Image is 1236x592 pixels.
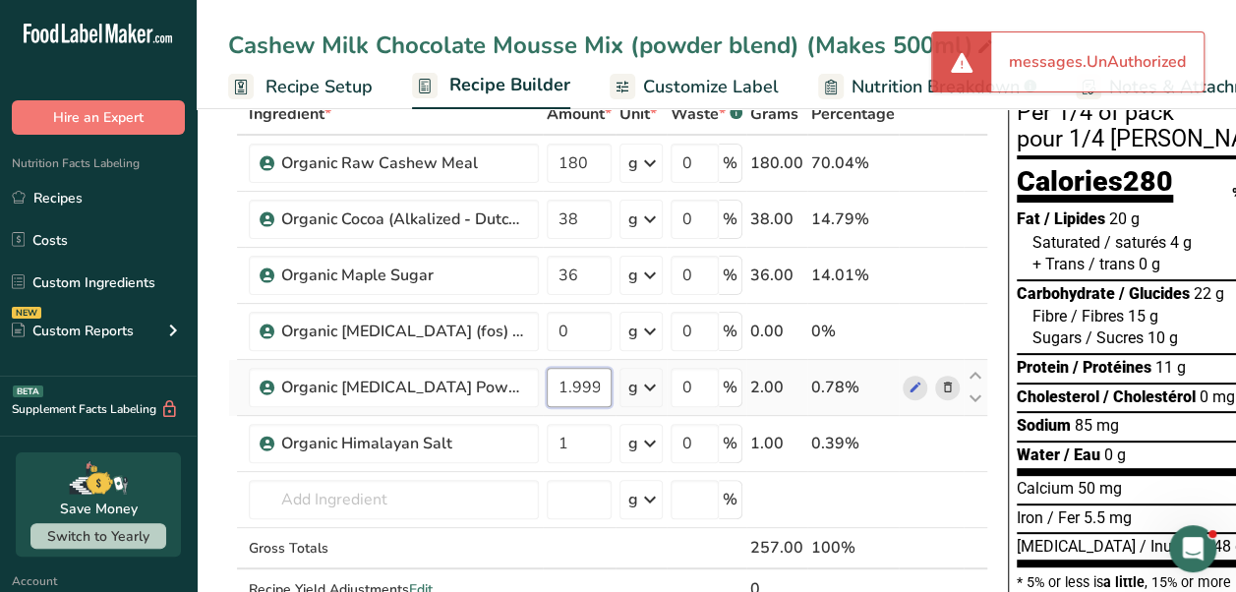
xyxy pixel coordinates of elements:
[265,74,373,100] span: Recipe Setup
[1017,284,1115,303] span: Carbohydrate
[1155,358,1186,377] span: 11 g
[13,385,43,397] div: BETA
[12,307,41,319] div: NEW
[811,102,895,126] span: Percentage
[249,538,539,559] div: Gross Totals
[60,499,138,519] div: Save Money
[1064,445,1100,464] span: / Eau
[281,207,527,231] div: Organic Cocoa (Alkalized - Dutch processed)
[1047,508,1080,527] span: / Fer
[228,28,997,63] div: Cashew Milk Chocolate Mousse Mix (powder blend) (Makes 500ml)
[1017,445,1060,464] span: Water
[628,264,638,287] div: g
[628,432,638,455] div: g
[750,207,803,231] div: 38.00
[750,376,803,399] div: 2.00
[628,320,638,343] div: g
[852,74,1020,100] span: Nutrition Breakdown
[619,102,657,126] span: Unit
[281,432,527,455] div: Organic Himalayan Salt
[1032,307,1067,326] span: Fibre
[811,207,895,231] div: 14.79%
[750,102,798,126] span: Grams
[1017,209,1040,228] span: Fat
[1017,537,1136,556] span: [MEDICAL_DATA]
[750,536,803,560] div: 257.00
[1139,255,1160,273] span: 0 g
[12,100,185,135] button: Hire an Expert
[1017,416,1071,435] span: Sodium
[1017,167,1173,204] div: Calories
[281,264,527,287] div: Organic Maple Sugar
[1128,307,1158,326] span: 15 g
[628,151,638,175] div: g
[547,102,612,126] span: Amount
[1044,209,1105,228] span: / Lipides
[628,207,638,231] div: g
[750,264,803,287] div: 36.00
[1103,387,1196,406] span: / Cholestérol
[610,65,779,109] a: Customize Label
[1123,164,1173,198] span: 280
[1017,387,1099,406] span: Cholesterol
[628,376,638,399] div: g
[12,321,134,341] div: Custom Reports
[1075,416,1119,435] span: 85 mg
[412,63,570,110] a: Recipe Builder
[671,102,742,126] div: Waste
[1104,233,1166,252] span: / saturés
[1104,445,1126,464] span: 0 g
[1119,284,1190,303] span: / Glucides
[1017,358,1069,377] span: Protein
[811,536,895,560] div: 100%
[1017,508,1043,527] span: Iron
[1140,537,1197,556] span: / Inuline
[249,480,539,519] input: Add Ingredient
[30,523,166,549] button: Switch to Yearly
[249,102,331,126] span: Ingredient
[811,264,895,287] div: 14.01%
[1073,358,1151,377] span: / Protéines
[281,151,527,175] div: Organic Raw Cashew Meal
[281,376,527,399] div: Organic [MEDICAL_DATA] Powder (Coconut Oil, Acacia Gum)
[449,72,570,98] span: Recipe Builder
[811,376,895,399] div: 0.78%
[991,32,1204,91] div: messages.UnAuthorized
[643,74,779,100] span: Customize Label
[1148,328,1178,347] span: 10 g
[1032,328,1082,347] span: Sugars
[1103,574,1145,590] span: a little
[1017,479,1074,498] span: Calcium
[811,432,895,455] div: 0.39%
[1032,255,1085,273] span: + Trans
[47,527,149,546] span: Switch to Yearly
[1032,233,1100,252] span: Saturated
[811,151,895,175] div: 70.04%
[281,320,527,343] div: Organic [MEDICAL_DATA] (fos) Powder
[628,488,638,511] div: g
[1089,255,1135,273] span: / trans
[750,432,803,455] div: 1.00
[811,320,895,343] div: 0%
[1200,387,1235,406] span: 0 mg
[1194,284,1224,303] span: 22 g
[1071,307,1124,326] span: / Fibres
[750,151,803,175] div: 180.00
[1169,525,1216,572] iframe: Intercom live chat
[750,320,803,343] div: 0.00
[1170,233,1192,252] span: 4 g
[228,65,373,109] a: Recipe Setup
[1109,209,1140,228] span: 20 g
[1086,328,1144,347] span: / Sucres
[1084,508,1132,527] span: 5.5 mg
[818,65,1036,109] a: Nutrition Breakdown
[1078,479,1122,498] span: 50 mg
